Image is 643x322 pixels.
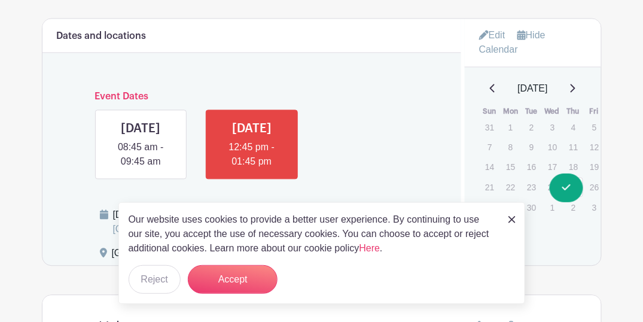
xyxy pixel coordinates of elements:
h6: Event Dates [86,91,419,102]
p: 11 [563,138,583,156]
img: close_button-5f87c8562297e5c2d7936805f587ecaba9071eb48480494691a3f1689db116b3.svg [508,216,516,223]
a: Hide Calendar [479,30,546,54]
p: 16 [522,157,541,176]
p: 10 [543,138,562,156]
th: Sun [479,105,500,117]
p: 3 [543,118,562,136]
p: 12 [584,138,604,156]
p: 1 [501,118,520,136]
p: 15 [501,157,520,176]
p: 17 [543,157,562,176]
th: Wed [542,105,563,117]
span: (Pacific Time ([GEOGRAPHIC_DATA] & [GEOGRAPHIC_DATA])) [113,209,409,234]
p: 31 [480,118,499,136]
p: 19 [584,157,604,176]
p: 8 [501,138,520,156]
a: Here [359,243,380,253]
p: 26 [584,178,604,196]
p: 5 [584,118,604,136]
p: 22 [501,178,520,196]
th: Tue [521,105,542,117]
p: 29 [501,198,520,217]
th: Thu [563,105,584,117]
p: 14 [480,157,499,176]
p: 1 [543,198,562,217]
button: Reject [129,265,181,294]
p: 2 [522,118,541,136]
p: 4 [563,118,583,136]
p: 23 [522,178,541,196]
p: 18 [563,157,583,176]
p: 21 [480,178,499,196]
span: [DATE] [518,81,548,96]
button: Accept [188,265,278,294]
p: 2 [563,198,583,217]
a: Edit [479,25,505,45]
p: 30 [522,198,541,217]
p: 3 [584,198,604,217]
h6: Dates and locations [57,31,147,42]
div: [GEOGRAPHIC_DATA] EOCF, [STREET_ADDRESS] [112,246,340,265]
div: [DATE] 12:45 pm to 01:45 pm [113,208,447,236]
p: 7 [480,138,499,156]
p: 9 [522,138,541,156]
th: Mon [500,105,521,117]
p: Our website uses cookies to provide a better user experience. By continuing to use our site, you ... [129,212,496,256]
p: 24 [543,178,562,196]
p: 28 [480,198,499,217]
th: Fri [584,105,605,117]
